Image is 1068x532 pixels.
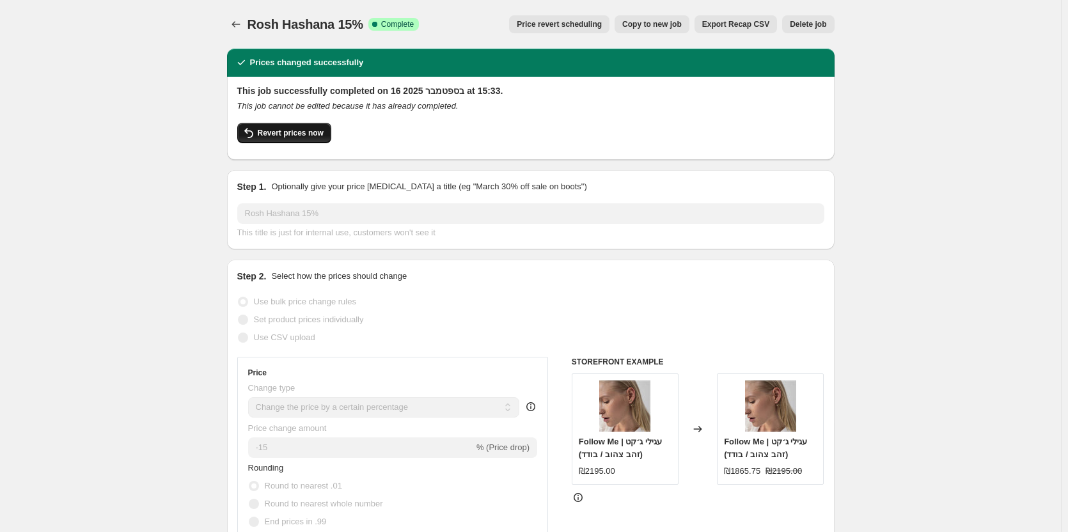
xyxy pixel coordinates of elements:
[766,465,802,478] strike: ₪2195.00
[254,332,315,342] span: Use CSV upload
[248,383,295,393] span: Change type
[265,517,327,526] span: End prices in .99
[237,180,267,193] h2: Step 1.
[476,442,530,452] span: % (Price drop)
[524,400,537,413] div: help
[254,297,356,306] span: Use bulk price change rules
[381,19,414,29] span: Complete
[724,465,760,478] div: ₪1865.75
[258,128,324,138] span: Revert prices now
[790,19,826,29] span: Delete job
[702,19,769,29] span: Export Recap CSV
[572,357,824,367] h6: STOREFRONT EXAMPLE
[250,56,364,69] h2: Prices changed successfully
[782,15,834,33] button: Delete job
[227,15,245,33] button: Price change jobs
[579,437,662,459] span: Follow Me | עגילי ג׳קט (זהב צהוב / בודד)
[745,380,796,432] img: M-200-Earrings-Follow-Me-Pave-SET_80x.jpg
[509,15,609,33] button: Price revert scheduling
[271,270,407,283] p: Select how the prices should change
[237,84,824,97] h2: This job successfully completed on 16 בספטמבר 2025 at 15:33.
[271,180,586,193] p: Optionally give your price [MEDICAL_DATA] a title (eg "March 30% off sale on boots")
[248,437,474,458] input: -15
[237,270,267,283] h2: Step 2.
[248,368,267,378] h3: Price
[517,19,602,29] span: Price revert scheduling
[237,203,824,224] input: 30% off holiday sale
[237,101,459,111] i: This job cannot be edited because it has already completed.
[622,19,682,29] span: Copy to new job
[615,15,689,33] button: Copy to new job
[265,499,383,508] span: Round to nearest whole number
[724,437,807,459] span: Follow Me | עגילי ג׳קט (זהב צהוב / בודד)
[265,481,342,490] span: Round to nearest .01
[695,15,777,33] button: Export Recap CSV
[248,423,327,433] span: Price change amount
[579,465,615,478] div: ₪2195.00
[599,380,650,432] img: M-200-Earrings-Follow-Me-Pave-SET_80x.jpg
[237,123,331,143] button: Revert prices now
[247,17,363,31] span: Rosh Hashana 15%
[254,315,364,324] span: Set product prices individually
[237,228,436,237] span: This title is just for internal use, customers won't see it
[248,463,284,473] span: Rounding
